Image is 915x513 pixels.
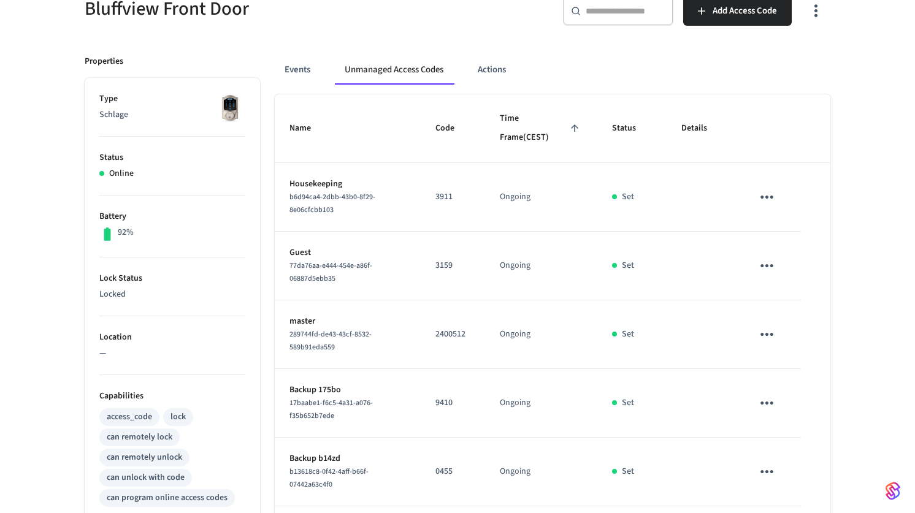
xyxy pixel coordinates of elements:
span: 17baabe1-f6c5-4a31-a076-f35b652b7ede [289,398,373,421]
p: 2400512 [435,328,470,341]
p: Capabilities [99,390,245,403]
span: Status [612,119,652,138]
span: b13618c8-0f42-4aff-b66f-07442a63c4f0 [289,466,369,490]
div: can remotely lock [107,431,172,444]
p: 92% [118,226,134,239]
p: Locked [99,288,245,301]
p: Status [99,151,245,164]
span: 77da76aa-e444-454e-a86f-06887d5ebb35 [289,260,372,284]
span: 289744fd-de43-43cf-8532-589b91eda559 [289,329,372,352]
div: can program online access codes [107,492,228,504]
p: Guest [289,246,406,259]
p: Set [622,259,634,272]
p: 9410 [435,397,470,409]
td: Ongoing [485,232,597,300]
p: 0455 [435,465,470,478]
button: Events [275,55,320,85]
p: Online [109,167,134,180]
td: Ongoing [485,300,597,369]
div: access_code [107,411,152,424]
p: Location [99,331,245,344]
span: b6d94ca4-2dbb-43b0-8f29-8e06cfcbb103 [289,192,375,215]
td: Ongoing [485,163,597,232]
img: SeamLogoGradient.69752ec5.svg [886,481,900,501]
p: Set [622,465,634,478]
p: master [289,315,406,328]
div: ant example [275,55,830,85]
p: — [99,347,245,360]
p: Backup b14zd [289,452,406,465]
p: Backup 175bo [289,384,406,397]
div: can remotely unlock [107,451,182,464]
img: Schlage Sense Smart Deadbolt with Camelot Trim, Front [215,93,245,123]
span: Time Frame(CEST) [500,109,582,148]
span: Name [289,119,327,138]
div: lock [170,411,186,424]
p: Battery [99,210,245,223]
p: 3159 [435,259,470,272]
td: Ongoing [485,369,597,438]
span: Code [435,119,470,138]
p: Type [99,93,245,105]
p: Schlage [99,108,245,121]
span: Details [681,119,723,138]
p: Set [622,191,634,203]
p: Set [622,328,634,341]
p: Housekeeping [289,178,406,191]
td: Ongoing [485,438,597,506]
p: Properties [85,55,123,68]
p: Lock Status [99,272,245,285]
p: 3911 [435,191,470,203]
p: Set [622,397,634,409]
button: Unmanaged Access Codes [335,55,453,85]
div: can unlock with code [107,471,185,484]
span: Add Access Code [713,3,777,19]
button: Actions [468,55,516,85]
